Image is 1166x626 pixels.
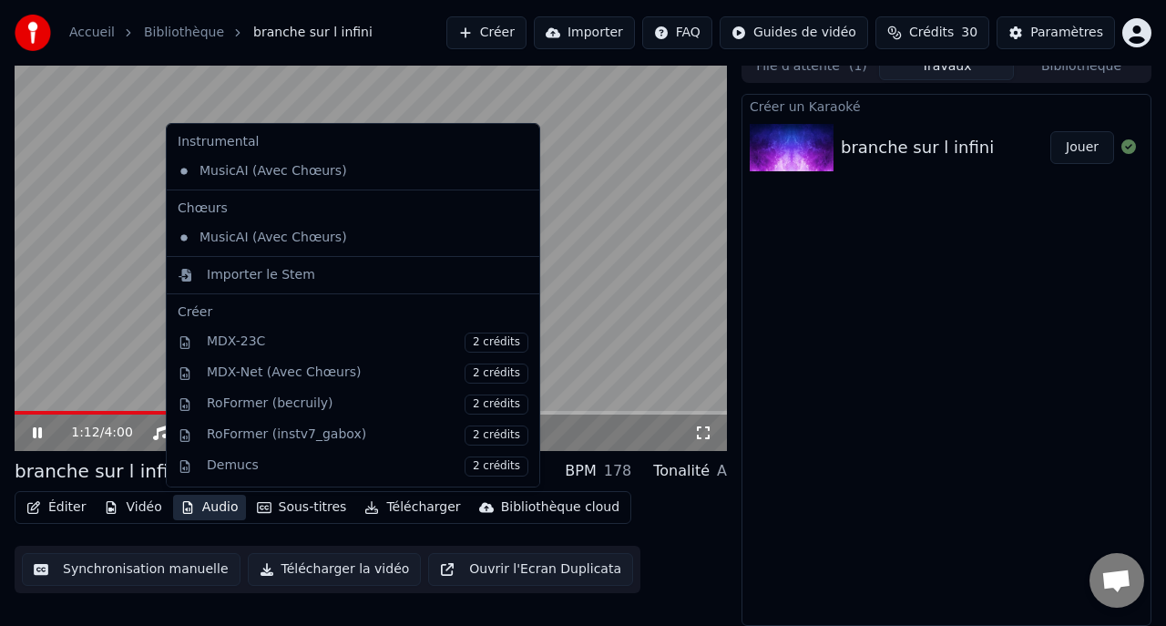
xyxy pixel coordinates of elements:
[69,24,373,42] nav: breadcrumb
[1014,54,1149,80] button: Bibliothèque
[248,553,422,586] button: Télécharger la vidéo
[207,266,315,284] div: Importer le Stem
[178,303,528,322] div: Créer
[170,223,508,252] div: MusicAI (Avec Chœurs)
[170,128,536,157] div: Instrumental
[207,333,528,353] div: MDX-23C
[465,426,528,446] span: 2 crédits
[653,460,710,482] div: Tonalité
[879,54,1014,80] button: Travaux
[465,457,528,477] span: 2 crédits
[104,424,132,442] span: 4:00
[909,24,954,42] span: Crédits
[875,16,989,49] button: Crédits30
[357,495,467,520] button: Télécharger
[253,24,373,42] span: branche sur l infini
[534,16,635,49] button: Importer
[717,460,727,482] div: A
[71,424,115,442] div: /
[15,15,51,51] img: youka
[720,16,868,49] button: Guides de vidéo
[465,364,528,384] span: 2 crédits
[465,333,528,353] span: 2 crédits
[144,24,224,42] a: Bibliothèque
[19,495,93,520] button: Éditer
[173,495,246,520] button: Audio
[961,24,977,42] span: 30
[250,495,354,520] button: Sous-titres
[501,498,619,517] div: Bibliothèque cloud
[170,157,508,186] div: MusicAI (Avec Chœurs)
[997,16,1115,49] button: Paramètres
[15,458,185,484] div: branche sur l infini
[207,364,528,384] div: MDX-Net (Avec Chœurs)
[604,460,632,482] div: 178
[22,553,240,586] button: Synchronisation manuelle
[565,460,596,482] div: BPM
[446,16,527,49] button: Créer
[744,54,879,80] button: File d'attente
[742,95,1151,117] div: Créer un Karaoké
[1030,24,1103,42] div: Paramètres
[465,395,528,415] span: 2 crédits
[849,57,867,76] span: ( 1 )
[69,24,115,42] a: Accueil
[841,135,994,160] div: branche sur l infini
[428,553,633,586] button: Ouvrir l'Ecran Duplicata
[642,16,712,49] button: FAQ
[207,395,528,415] div: RoFormer (becruily)
[207,457,528,477] div: Demucs
[71,424,99,442] span: 1:12
[97,495,169,520] button: Vidéo
[170,194,536,223] div: Chœurs
[1050,131,1114,164] button: Jouer
[1089,553,1144,608] a: Ouvrir le chat
[207,426,528,446] div: RoFormer (instv7_gabox)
